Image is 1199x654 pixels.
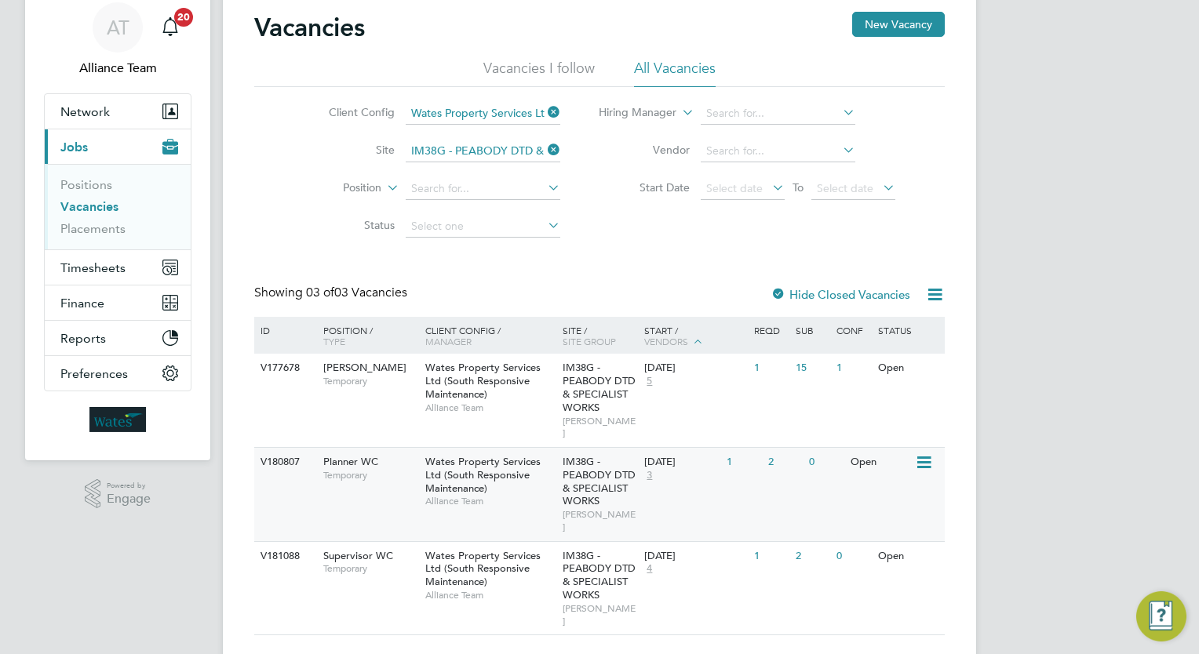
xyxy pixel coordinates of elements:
span: Temporary [323,469,417,481]
div: Reqd [750,317,791,343]
input: Search for... [406,140,560,162]
div: 0 [805,448,846,477]
li: Vacancies I follow [483,59,595,87]
div: V181088 [257,542,312,571]
a: ATAlliance Team [44,2,191,78]
span: Timesheets [60,260,126,275]
span: [PERSON_NAME] [563,415,637,439]
div: ID [257,317,312,343]
a: Vacancies [60,199,118,214]
label: Start Date [599,180,690,194]
span: Temporary [323,562,417,575]
span: Wates Property Services Ltd (South Responsive Maintenance) [425,549,541,589]
label: Hiring Manager [586,105,676,121]
span: Select date [817,181,873,195]
span: Engage [107,492,151,506]
div: V180807 [257,448,312,477]
span: 5 [644,375,654,388]
button: Preferences [45,356,191,391]
span: Preferences [60,366,128,381]
button: Finance [45,285,191,320]
span: 3 [644,469,654,482]
div: Open [874,354,942,383]
div: V177678 [257,354,312,383]
a: Powered byEngage [85,479,151,509]
li: All Vacancies [634,59,716,87]
span: [PERSON_NAME] [323,361,406,374]
a: Positions [60,177,112,192]
span: Alliance Team [425,495,555,507]
a: 20 [155,2,186,53]
span: [PERSON_NAME] [563,602,637,627]
label: Status [304,218,395,232]
span: AT [107,17,129,38]
span: [PERSON_NAME] [563,508,637,532]
button: Engage Resource Center [1136,591,1186,641]
img: wates-logo-retina.png [89,407,146,432]
div: 1 [750,542,791,571]
span: Temporary [323,375,417,387]
span: Alliance Team [425,589,555,601]
div: 2 [764,448,805,477]
div: Start / [640,317,750,356]
span: Planner WC [323,455,378,468]
input: Search for... [701,140,855,162]
div: Open [874,542,942,571]
span: Type [323,335,345,347]
h2: Vacancies [254,12,365,43]
input: Search for... [406,178,560,200]
span: Reports [60,331,106,346]
div: [DATE] [644,456,719,469]
div: Conf [833,317,873,343]
span: Vendors [644,335,688,347]
label: Position [291,180,381,196]
span: Manager [425,335,472,347]
input: Search for... [406,103,560,125]
label: Site [304,143,395,157]
span: Powered by [107,479,151,492]
div: 2 [792,542,833,571]
span: Site Group [563,335,616,347]
div: 1 [723,448,763,477]
button: Network [45,94,191,129]
span: Wates Property Services Ltd (South Responsive Maintenance) [425,455,541,495]
input: Select one [406,216,560,238]
div: 0 [833,542,873,571]
span: 4 [644,562,654,576]
span: Wates Property Services Ltd (South Responsive Maintenance) [425,361,541,401]
span: Finance [60,296,104,311]
div: Sub [792,317,833,343]
div: Open [847,448,915,477]
a: Go to home page [44,407,191,432]
span: Jobs [60,140,88,154]
input: Search for... [701,103,855,125]
button: Reports [45,321,191,355]
label: Client Config [304,105,395,119]
label: Hide Closed Vacancies [771,287,910,302]
button: Timesheets [45,250,191,285]
span: 03 Vacancies [306,285,407,300]
a: Placements [60,221,126,236]
div: Position / [312,317,421,354]
div: Showing [254,285,410,301]
div: 1 [833,354,873,383]
div: [DATE] [644,550,746,563]
button: Jobs [45,129,191,164]
span: 03 of [306,285,334,300]
div: Client Config / [421,317,559,354]
div: 15 [792,354,833,383]
div: Jobs [45,164,191,249]
span: IM38G - PEABODY DTD & SPECIALIST WORKS [563,455,636,508]
div: Status [874,317,942,343]
div: [DATE] [644,362,746,375]
span: Alliance Team [425,401,555,414]
span: To [788,177,808,198]
span: Alliance Team [44,59,191,78]
button: New Vacancy [852,12,945,37]
span: Select date [706,181,763,195]
label: Vendor [599,143,690,157]
span: Network [60,104,110,119]
span: IM38G - PEABODY DTD & SPECIALIST WORKS [563,549,636,602]
span: IM38G - PEABODY DTD & SPECIALIST WORKS [563,361,636,414]
span: 20 [174,8,193,27]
